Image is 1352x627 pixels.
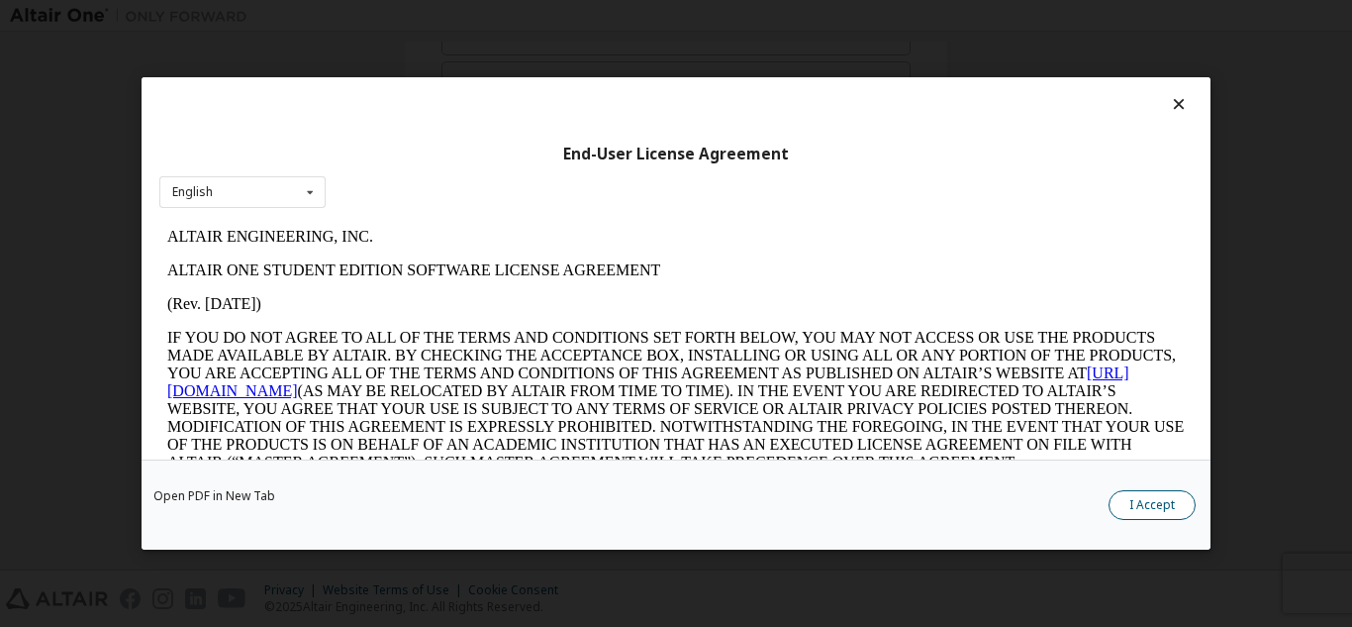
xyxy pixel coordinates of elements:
div: End-User License Agreement [159,145,1193,164]
p: This Altair One Student Edition Software License Agreement (“Agreement”) is between Altair Engine... [8,267,1025,339]
a: [URL][DOMAIN_NAME] [8,145,970,179]
div: English [172,186,213,198]
p: ALTAIR ONE STUDENT EDITION SOFTWARE LICENSE AGREEMENT [8,42,1025,59]
p: (Rev. [DATE]) [8,75,1025,93]
button: I Accept [1109,490,1196,520]
p: ALTAIR ENGINEERING, INC. [8,8,1025,26]
a: Open PDF in New Tab [153,490,275,502]
p: IF YOU DO NOT AGREE TO ALL OF THE TERMS AND CONDITIONS SET FORTH BELOW, YOU MAY NOT ACCESS OR USE... [8,109,1025,252]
